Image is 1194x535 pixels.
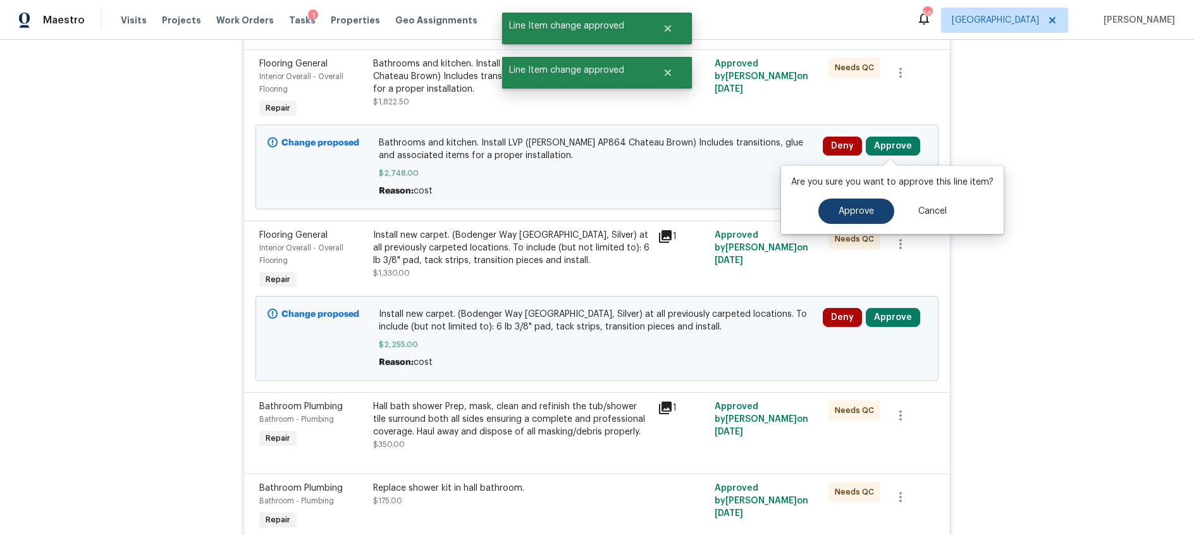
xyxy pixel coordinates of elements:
span: Needs QC [835,404,879,417]
b: Change proposed [281,138,359,147]
span: Line Item change approved [502,57,647,83]
span: Flooring General [259,59,328,68]
span: Interior Overall - Overall Flooring [259,244,343,264]
div: 1 [658,229,707,244]
div: Bathrooms and kitchen. Install LVP ([PERSON_NAME] AP864 Chateau Brown) Includes transitions, glue... [373,58,650,95]
span: Approve [839,207,874,216]
span: Install new carpet. (Bodenger Way [GEOGRAPHIC_DATA], Silver) at all previously carpeted locations... [379,308,816,333]
button: Deny [823,137,862,156]
div: Replace shower kit in hall bathroom. [373,482,650,495]
span: Bathroom Plumbing [259,484,343,493]
button: Cancel [898,199,967,224]
span: Needs QC [835,61,879,74]
span: Tasks [289,16,316,25]
button: Deny [823,308,862,327]
span: Projects [162,14,201,27]
span: Repair [261,102,295,114]
b: Change proposed [281,310,359,319]
span: Approved by [PERSON_NAME] on [715,402,808,436]
span: cost [414,187,433,195]
span: Reason: [379,187,414,195]
span: [GEOGRAPHIC_DATA] [952,14,1039,27]
span: Approved by [PERSON_NAME] on [715,231,808,265]
span: [DATE] [715,85,743,94]
span: Repair [261,273,295,286]
span: Properties [331,14,380,27]
span: Visits [121,14,147,27]
span: [DATE] [715,256,743,265]
span: $2,255.00 [379,338,816,351]
span: Geo Assignments [395,14,477,27]
button: Approve [866,308,920,327]
span: Reason: [379,358,414,367]
span: Work Orders [216,14,274,27]
span: Bathroom - Plumbing [259,415,334,423]
button: Close [647,60,689,85]
div: 56 [923,8,932,20]
button: Close [647,16,689,41]
span: $2,748.00 [379,167,816,180]
span: Flooring General [259,231,328,240]
span: Bathroom - Plumbing [259,497,334,505]
div: Hall bath shower Prep, mask, clean and refinish the tub/shower tile surround both all sides ensur... [373,400,650,438]
span: [DATE] [715,509,743,518]
button: Approve [866,137,920,156]
div: Install new carpet. (Bodenger Way [GEOGRAPHIC_DATA], Silver) at all previously carpeted locations... [373,229,650,267]
span: cost [414,358,433,367]
span: Needs QC [835,486,879,498]
span: Repair [261,513,295,526]
div: 1 [308,9,318,22]
span: Cancel [918,207,947,216]
div: 1 [658,400,707,415]
span: $1,330.00 [373,269,410,277]
p: Are you sure you want to approve this line item? [791,176,994,188]
span: Bathrooms and kitchen. Install LVP ([PERSON_NAME] AP864 Chateau Brown) Includes transitions, glue... [379,137,816,162]
span: $350.00 [373,441,405,448]
span: $1,822.50 [373,98,409,106]
span: Interior Overall - Overall Flooring [259,73,343,93]
span: Bathroom Plumbing [259,402,343,411]
span: Repair [261,432,295,445]
span: [PERSON_NAME] [1099,14,1175,27]
span: Needs QC [835,233,879,245]
span: Approved by [PERSON_NAME] on [715,484,808,518]
span: Maestro [43,14,85,27]
span: Line Item change approved [502,13,647,39]
span: Approved by [PERSON_NAME] on [715,59,808,94]
span: $175.00 [373,497,402,505]
span: [DATE] [715,427,743,436]
button: Approve [818,199,894,224]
